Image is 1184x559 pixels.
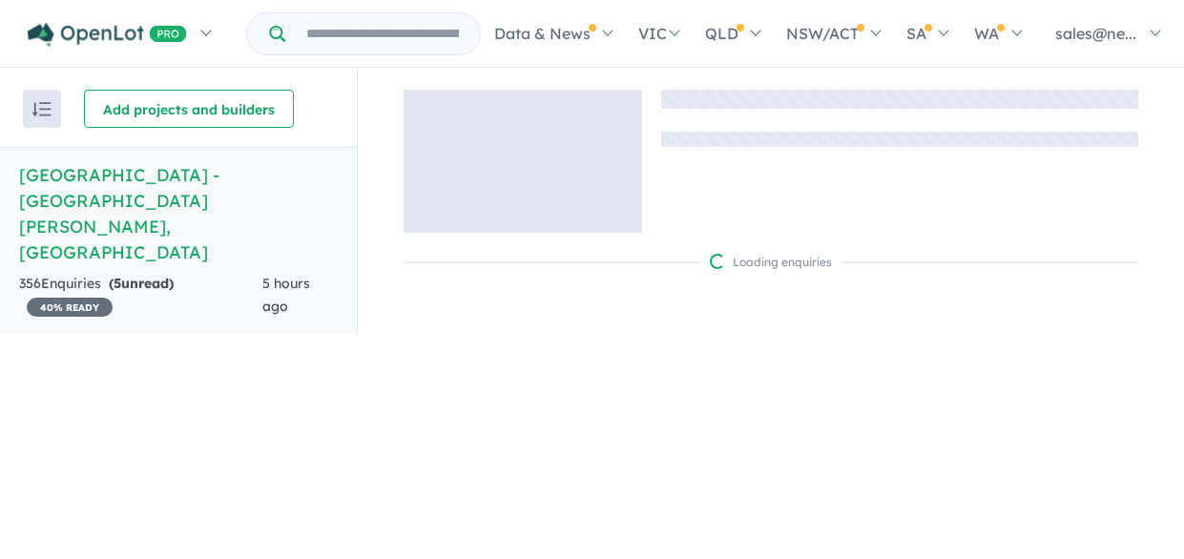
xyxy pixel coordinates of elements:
strong: ( unread) [109,275,174,292]
span: 5 hours ago [262,275,310,315]
div: Loading enquiries [710,253,832,272]
div: 356 Enquir ies [19,273,262,319]
img: sort.svg [32,102,52,116]
img: Openlot PRO Logo White [28,23,187,47]
span: sales@ne... [1055,24,1136,43]
input: Try estate name, suburb, builder or developer [289,13,476,54]
h5: [GEOGRAPHIC_DATA] - [GEOGRAPHIC_DATA][PERSON_NAME] , [GEOGRAPHIC_DATA] [19,162,338,265]
span: 5 [114,275,121,292]
span: 40 % READY [27,298,113,317]
button: Add projects and builders [84,90,294,128]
